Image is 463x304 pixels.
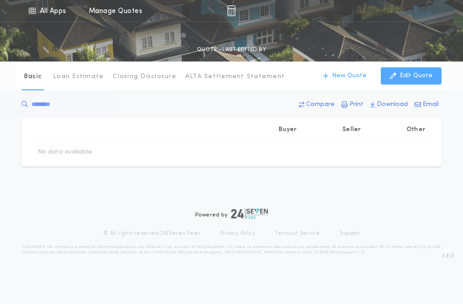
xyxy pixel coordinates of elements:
p: Basic [24,72,42,81]
img: vs-icon [399,6,433,15]
a: [URL][DOMAIN_NAME] [232,251,277,254]
p: Print [349,100,363,109]
a: Terms of Service [275,230,320,237]
p: Other [406,125,425,134]
p: Buyer [279,125,297,134]
p: © All rights reserved. 24|Seven Fees [103,230,200,237]
p: DISCLAIMER: This estimate is provided for informational purposes only. 24|Seven Fees, a product o... [22,244,441,255]
button: Compare [296,97,337,113]
p: ALTA Settlement Statement [185,72,285,81]
button: New Quote [314,67,376,84]
button: Download [367,97,411,113]
p: Seller [342,125,361,134]
div: Powered by [195,208,268,219]
a: Support [340,230,360,237]
p: Download [377,100,408,109]
img: img [227,5,236,16]
td: No data available [31,141,99,164]
p: QUOTE - LAST EDITED BY [197,45,266,54]
p: Edit Quote [400,71,432,80]
span: 3.8.0 [442,252,454,260]
p: Email [423,100,439,109]
a: Privacy Policy [220,230,256,237]
button: Print [339,97,366,113]
p: New Quote [332,71,367,80]
button: Edit Quote [381,67,441,84]
p: Loan Estimate [53,72,104,81]
button: Email [412,97,441,113]
img: logo [231,208,268,219]
p: Compare [306,100,335,109]
p: Closing Disclosure [113,72,176,81]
